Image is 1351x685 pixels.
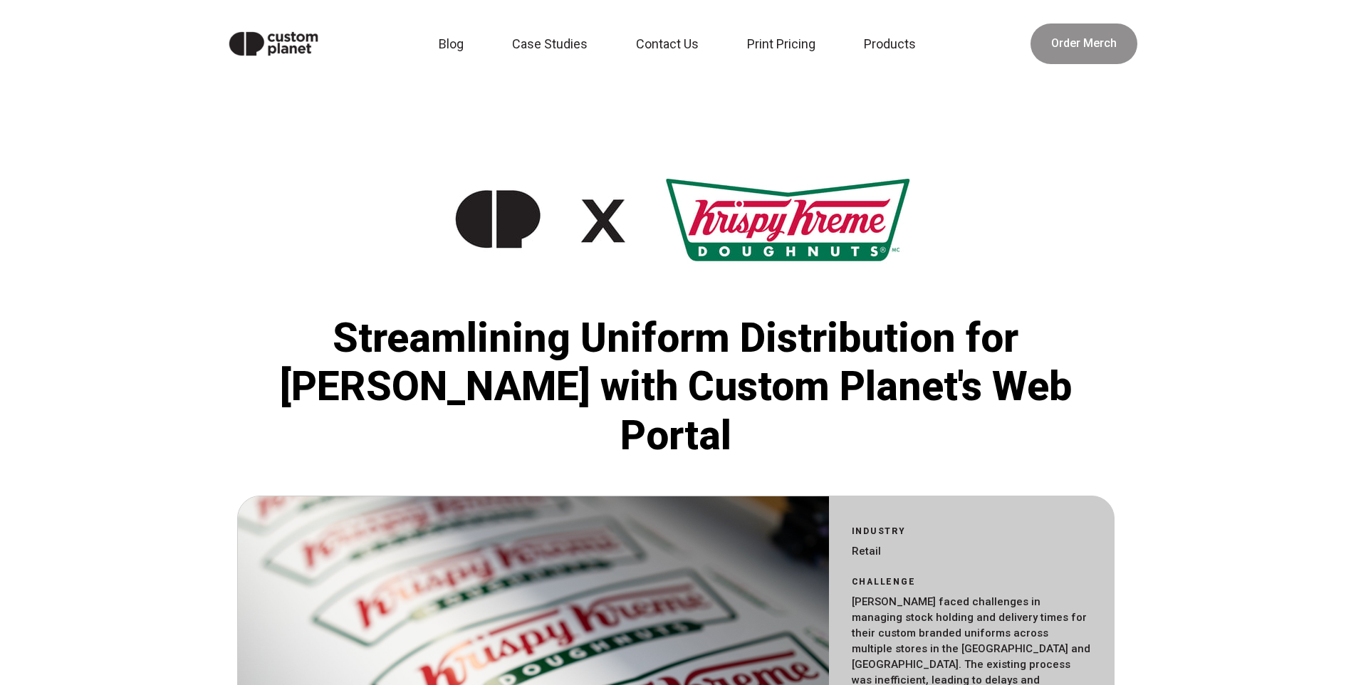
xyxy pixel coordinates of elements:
a: Products [855,28,933,60]
img: Custom Planet logo in black [214,17,333,70]
a: Blog [430,28,481,60]
a: Case Studies [504,28,605,60]
p: Retail [852,543,1091,559]
a: Order Merch [1031,23,1137,64]
h1: Streamlining Uniform Distribution for [PERSON_NAME] with Custom Planet's Web Portal [237,314,1115,460]
nav: Main navigation [350,28,1013,60]
p: Industry [852,526,1091,536]
p: Challenge [852,577,1091,587]
a: Print Pricing [739,28,833,60]
img: CustomPlanetxKrispyKreme [419,145,932,286]
iframe: Chat Widget [1280,617,1351,685]
a: Contact Us [627,28,716,60]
